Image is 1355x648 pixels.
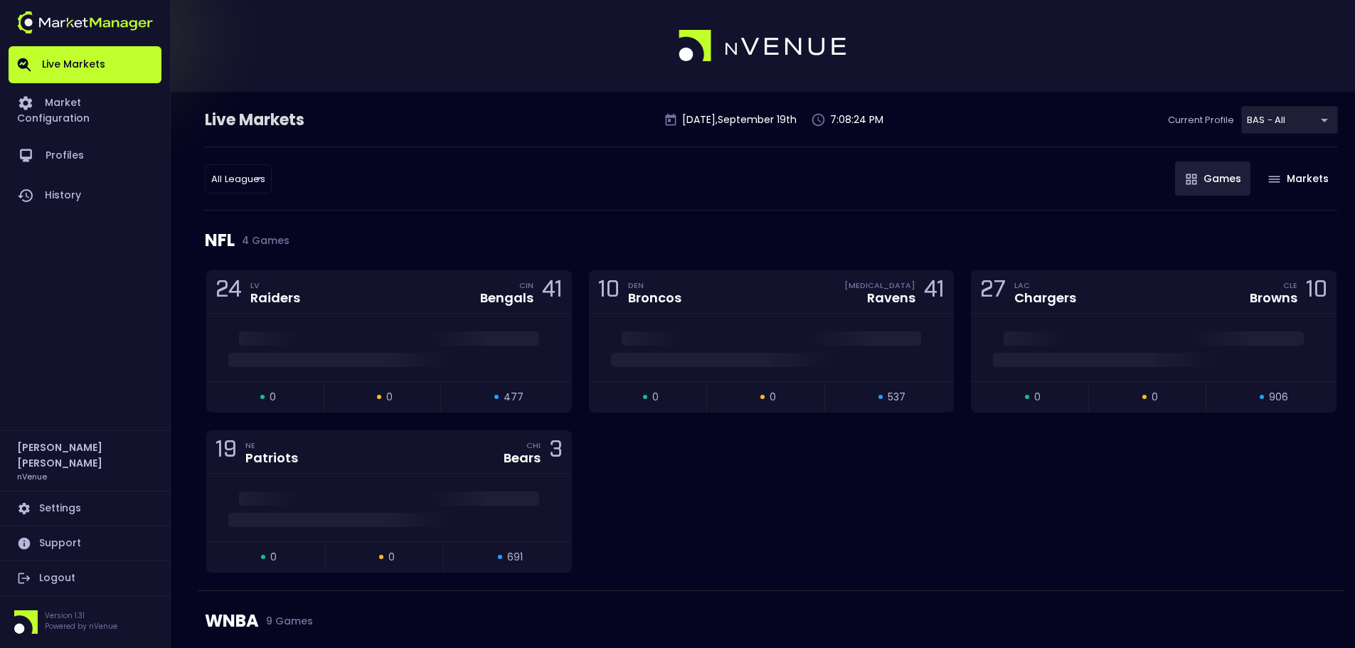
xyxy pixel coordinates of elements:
[542,279,563,305] div: 41
[924,279,945,305] div: 41
[1034,390,1041,405] span: 0
[1250,292,1297,304] div: Browns
[1241,106,1338,134] div: BAS - All
[504,452,541,464] div: Bears
[386,390,393,405] span: 0
[45,610,117,621] p: Version 1.31
[526,440,541,451] div: CHI
[1168,113,1234,127] p: Current Profile
[250,280,300,291] div: LV
[205,109,378,132] div: Live Markets
[9,176,161,216] a: History
[1014,292,1076,304] div: Chargers
[830,112,883,127] p: 7:08:24 PM
[245,440,298,451] div: NE
[519,280,533,291] div: CIN
[259,615,313,627] span: 9 Games
[17,440,153,471] h2: [PERSON_NAME] [PERSON_NAME]
[45,621,117,632] p: Powered by nVenue
[250,292,300,304] div: Raiders
[216,439,237,465] div: 19
[679,30,848,63] img: logo
[9,136,161,176] a: Profiles
[504,390,524,405] span: 477
[9,561,161,595] a: Logout
[628,280,681,291] div: DEN
[388,550,395,565] span: 0
[888,390,905,405] span: 537
[1152,390,1158,405] span: 0
[1258,161,1338,196] button: Markets
[1306,279,1327,305] div: 10
[770,390,776,405] span: 0
[1283,280,1297,291] div: CLE
[549,439,563,465] div: 3
[9,610,161,634] div: Version 1.31Powered by nVenue
[1014,280,1076,291] div: LAC
[245,452,298,464] div: Patriots
[598,279,620,305] div: 10
[652,390,659,405] span: 0
[844,280,915,291] div: [MEDICAL_DATA]
[1268,176,1280,183] img: gameIcon
[628,292,681,304] div: Broncos
[480,292,533,304] div: Bengals
[980,279,1006,305] div: 27
[9,83,161,136] a: Market Configuration
[270,550,277,565] span: 0
[17,11,153,33] img: logo
[682,112,797,127] p: [DATE] , September 19 th
[216,279,242,305] div: 24
[1269,390,1288,405] span: 906
[9,46,161,83] a: Live Markets
[9,526,161,561] a: Support
[205,164,272,193] div: BAS - All
[9,492,161,526] a: Settings
[17,471,47,482] h3: nVenue
[205,211,1338,270] div: NFL
[270,390,276,405] span: 0
[507,550,523,565] span: 691
[1175,161,1250,196] button: Games
[235,235,289,246] span: 4 Games
[867,292,915,304] div: Ravens
[1186,174,1197,185] img: gameIcon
